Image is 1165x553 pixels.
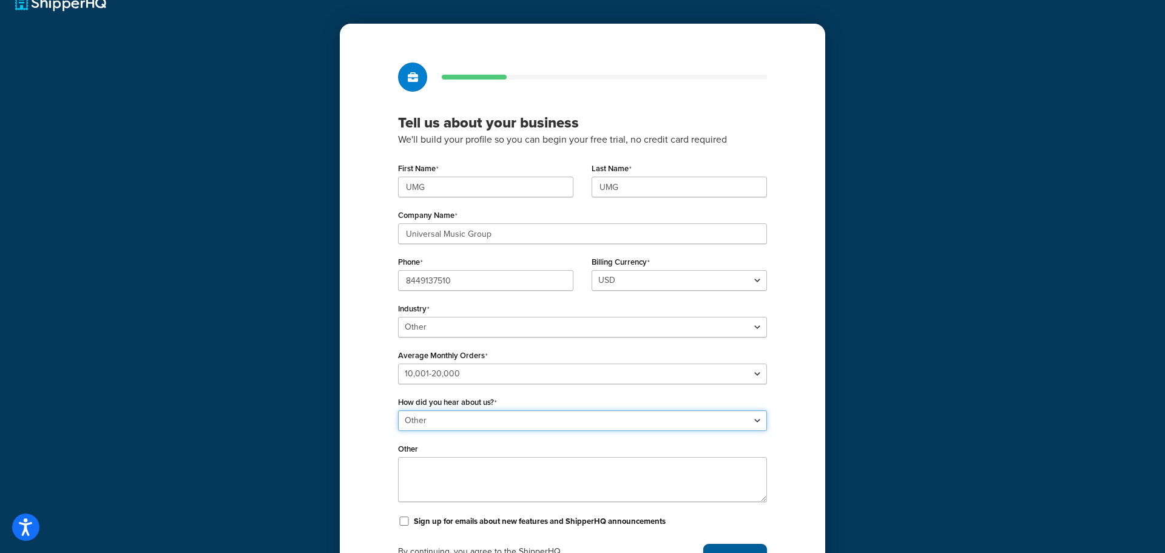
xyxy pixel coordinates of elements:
[414,516,666,527] label: Sign up for emails about new features and ShipperHQ announcements
[398,304,430,314] label: Industry
[398,257,423,267] label: Phone
[398,114,767,132] h3: Tell us about your business
[398,444,418,453] label: Other
[592,164,632,174] label: Last Name
[398,164,439,174] label: First Name
[592,257,650,267] label: Billing Currency
[398,398,497,407] label: How did you hear about us?
[398,132,767,148] p: We'll build your profile so you can begin your free trial, no credit card required
[398,211,458,220] label: Company Name
[398,351,488,361] label: Average Monthly Orders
